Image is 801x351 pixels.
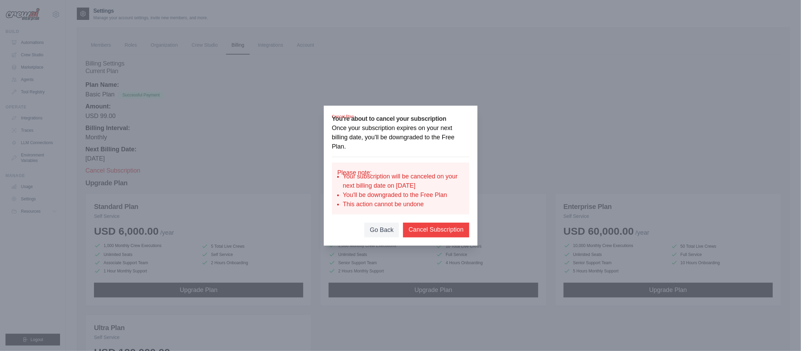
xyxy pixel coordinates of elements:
li: This action cannot be undone [343,200,464,209]
iframe: Chat Widget [767,318,801,351]
p: Once your subscription expires on your next billing date, you'll be downgraded to the Free Plan. [332,124,469,151]
h3: You're about to cancel your subscription [332,114,469,124]
li: Your subscription will be canceled on your next billing date on [DATE] [343,172,464,190]
div: Chat-Widget [767,318,801,351]
li: You'll be downgraded to the Free Plan [343,190,464,200]
p: Please note: [338,168,464,177]
button: Cancel Subscription [409,225,463,234]
button: Go Back [370,225,393,235]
